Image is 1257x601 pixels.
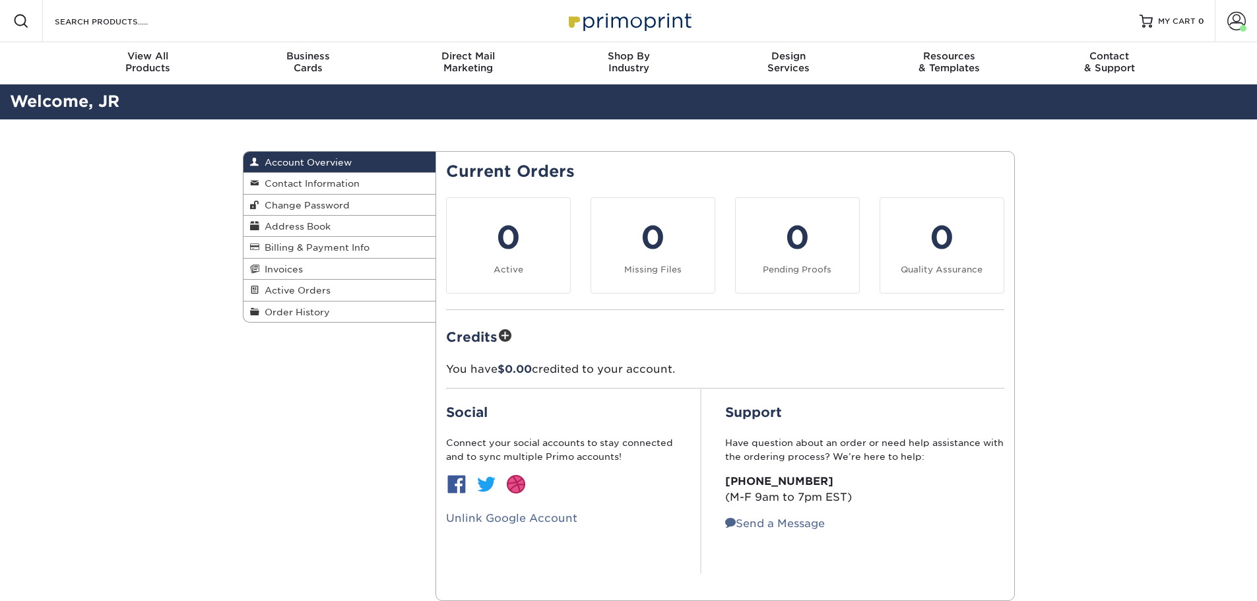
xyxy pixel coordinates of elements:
[735,197,860,294] a: 0 Pending Proofs
[259,178,360,189] span: Contact Information
[725,475,833,488] strong: [PHONE_NUMBER]
[388,42,548,84] a: Direct MailMarketing
[388,50,548,62] span: Direct Mail
[563,7,695,35] img: Primoprint
[243,152,436,173] a: Account Overview
[259,242,370,253] span: Billing & Payment Info
[259,285,331,296] span: Active Orders
[446,162,1004,181] h2: Current Orders
[901,265,983,274] small: Quality Assurance
[259,200,350,210] span: Change Password
[709,50,869,74] div: Services
[228,50,388,74] div: Cards
[388,50,548,74] div: Marketing
[869,50,1029,62] span: Resources
[1029,50,1190,62] span: Contact
[243,301,436,322] a: Order History
[243,216,436,237] a: Address Book
[243,173,436,194] a: Contact Information
[259,157,352,168] span: Account Overview
[259,264,303,274] span: Invoices
[455,214,562,261] div: 0
[53,13,182,29] input: SEARCH PRODUCTS.....
[548,50,709,74] div: Industry
[548,50,709,62] span: Shop By
[591,197,715,294] a: 0 Missing Files
[494,265,523,274] small: Active
[243,259,436,280] a: Invoices
[446,197,571,294] a: 0 Active
[476,474,497,495] img: btn-twitter.jpg
[548,42,709,84] a: Shop ByIndustry
[763,265,831,274] small: Pending Proofs
[1158,16,1196,27] span: MY CART
[68,42,228,84] a: View AllProducts
[624,265,682,274] small: Missing Files
[228,50,388,62] span: Business
[888,214,996,261] div: 0
[446,474,467,495] img: btn-facebook.jpg
[259,221,331,232] span: Address Book
[725,517,825,530] a: Send a Message
[446,436,677,463] p: Connect your social accounts to stay connected and to sync multiple Primo accounts!
[243,237,436,258] a: Billing & Payment Info
[446,326,1004,346] h2: Credits
[243,280,436,301] a: Active Orders
[599,214,707,261] div: 0
[1029,42,1190,84] a: Contact& Support
[725,436,1004,463] p: Have question about an order or need help assistance with the ordering process? We’re here to help:
[709,50,869,62] span: Design
[446,404,677,420] h2: Social
[1198,16,1204,26] span: 0
[446,362,1004,377] p: You have credited to your account.
[869,50,1029,74] div: & Templates
[725,404,1004,420] h2: Support
[744,214,851,261] div: 0
[446,512,577,524] a: Unlink Google Account
[505,474,527,495] img: btn-dribbble.jpg
[725,474,1004,505] p: (M-F 9am to 7pm EST)
[880,197,1004,294] a: 0 Quality Assurance
[243,195,436,216] a: Change Password
[68,50,228,74] div: Products
[1029,50,1190,74] div: & Support
[498,363,532,375] span: $0.00
[228,42,388,84] a: BusinessCards
[259,307,330,317] span: Order History
[709,42,869,84] a: DesignServices
[68,50,228,62] span: View All
[869,42,1029,84] a: Resources& Templates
